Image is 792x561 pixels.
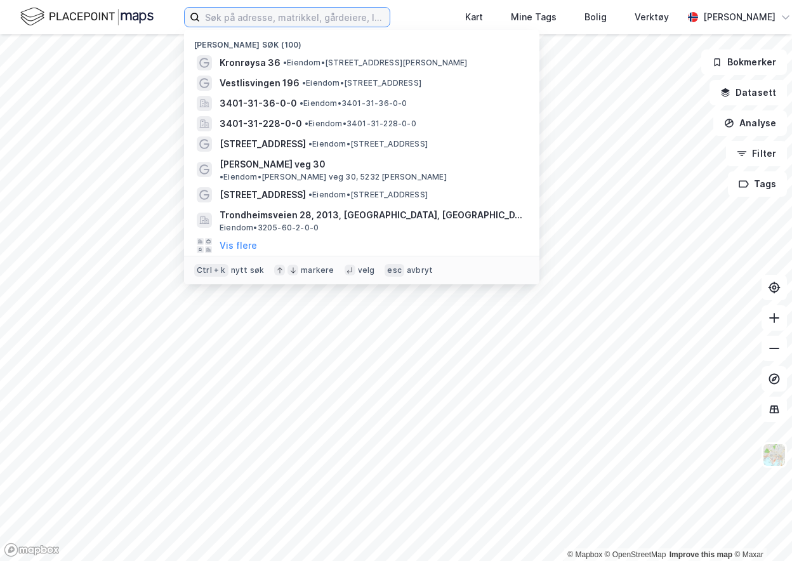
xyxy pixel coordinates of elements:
[728,171,787,197] button: Tags
[584,10,607,25] div: Bolig
[300,98,407,109] span: Eiendom • 3401-31-36-0-0
[308,139,312,148] span: •
[729,500,792,561] div: Kontrollprogram for chat
[670,550,732,559] a: Improve this map
[567,550,602,559] a: Mapbox
[407,265,433,275] div: avbryt
[308,190,428,200] span: Eiendom • [STREET_ADDRESS]
[729,500,792,561] iframe: Chat Widget
[701,49,787,75] button: Bokmerker
[511,10,557,25] div: Mine Tags
[302,78,421,88] span: Eiendom • [STREET_ADDRESS]
[20,6,154,28] img: logo.f888ab2527a4732fd821a326f86c7f29.svg
[709,80,787,105] button: Datasett
[713,110,787,136] button: Analyse
[220,208,524,223] span: Trondheimsveien 28, 2013, [GEOGRAPHIC_DATA], [GEOGRAPHIC_DATA]
[302,78,306,88] span: •
[465,10,483,25] div: Kart
[200,8,390,27] input: Søk på adresse, matrikkel, gårdeiere, leietakere eller personer
[220,157,326,172] span: [PERSON_NAME] veg 30
[220,172,447,182] span: Eiendom • [PERSON_NAME] veg 30, 5232 [PERSON_NAME]
[300,98,303,108] span: •
[220,187,306,202] span: [STREET_ADDRESS]
[220,96,297,111] span: 3401-31-36-0-0
[305,119,308,128] span: •
[283,58,468,68] span: Eiendom • [STREET_ADDRESS][PERSON_NAME]
[308,139,428,149] span: Eiendom • [STREET_ADDRESS]
[305,119,416,129] span: Eiendom • 3401-31-228-0-0
[308,190,312,199] span: •
[726,141,787,166] button: Filter
[762,443,786,467] img: Z
[220,223,319,233] span: Eiendom • 3205-60-2-0-0
[220,55,280,70] span: Kronrøysa 36
[220,116,302,131] span: 3401-31-228-0-0
[194,264,228,277] div: Ctrl + k
[184,30,539,53] div: [PERSON_NAME] søk (100)
[635,10,669,25] div: Verktøy
[231,265,265,275] div: nytt søk
[301,265,334,275] div: markere
[220,136,306,152] span: [STREET_ADDRESS]
[220,172,223,181] span: •
[703,10,775,25] div: [PERSON_NAME]
[4,543,60,557] a: Mapbox homepage
[220,76,300,91] span: Vestlisvingen 196
[385,264,404,277] div: esc
[358,265,375,275] div: velg
[283,58,287,67] span: •
[220,238,257,253] button: Vis flere
[605,550,666,559] a: OpenStreetMap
